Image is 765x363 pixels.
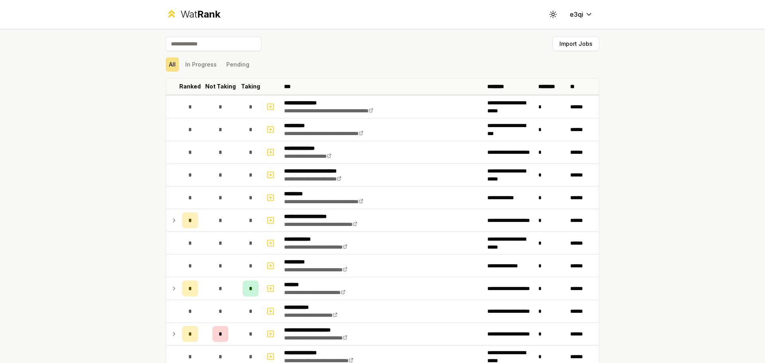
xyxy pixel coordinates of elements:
button: Pending [223,57,253,72]
div: Wat [180,8,220,21]
p: Not Taking [205,82,236,90]
button: All [166,57,179,72]
button: In Progress [182,57,220,72]
button: Import Jobs [553,37,599,51]
a: WatRank [166,8,220,21]
span: Rank [197,8,220,20]
button: e3qi [563,7,599,22]
p: Ranked [179,82,201,90]
p: Taking [241,82,260,90]
span: e3qi [570,10,583,19]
